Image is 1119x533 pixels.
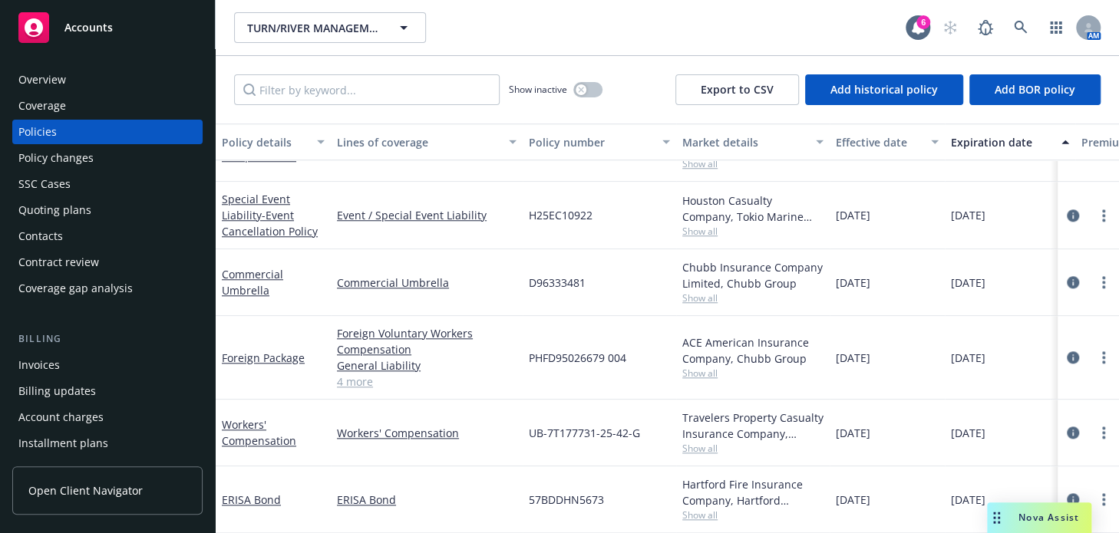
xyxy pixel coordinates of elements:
span: Show all [682,157,824,170]
div: Coverage [18,94,66,118]
div: Policy number [529,134,653,150]
span: [DATE] [951,275,985,291]
div: Policy details [222,134,308,150]
a: Contacts [12,224,203,248]
button: Nova Assist [987,502,1091,533]
span: Add historical policy [830,82,938,97]
button: Effective date [830,123,945,160]
a: Search [1005,12,1036,43]
a: Start snowing [935,12,966,43]
a: circleInformation [1064,206,1082,225]
span: Show all [682,367,824,380]
button: Add historical policy [805,74,963,105]
a: Special Event Liability [222,192,318,239]
div: Contract review [18,250,99,275]
a: Switch app [1041,12,1071,43]
div: Drag to move [987,502,1006,533]
div: Lines of coverage [337,134,500,150]
button: Policy number [523,123,676,160]
button: Export to CSV [675,74,799,105]
a: General Liability [337,357,517,373]
a: Foreign Voluntary Workers Compensation [337,325,517,357]
div: Overview [18,67,66,92]
a: more [1094,348,1113,367]
a: Quoting plans [12,198,203,222]
div: Coverage gap analysis [18,276,133,301]
a: Policies [12,120,203,144]
span: Show all [682,442,824,455]
input: Filter by keyword... [234,74,500,105]
a: ERISA Bond [337,492,517,508]
button: TURN/RIVER MANAGEMENT, L.P. [234,12,426,43]
span: [DATE] [951,350,985,366]
span: Show all [682,508,824,521]
button: Lines of coverage [331,123,523,160]
span: Show all [682,291,824,304]
span: - Event Cancellation Policy [222,208,318,239]
div: ACE American Insurance Company, Chubb Group [682,334,824,367]
a: Report a Bug [970,12,1001,43]
a: more [1094,423,1113,442]
span: 57BDDHN5673 [529,492,604,508]
a: Account charges [12,405,203,429]
div: Market details [682,134,807,150]
div: Installment plans [18,431,108,456]
a: Workers' Compensation [337,425,517,441]
div: Houston Casualty Company, Tokio Marine HCC [682,192,824,225]
a: circleInformation [1064,348,1082,367]
div: Effective date [836,134,922,150]
div: Chubb Insurance Company Limited, Chubb Group [682,259,824,291]
span: UB-7T177731-25-42-G [529,425,640,441]
button: Expiration date [945,123,1075,160]
div: Expiration date [951,134,1052,150]
span: Nova Assist [1018,511,1079,524]
span: D96333481 [529,275,586,291]
a: Overview [12,67,203,92]
a: ERISA Bond [222,492,281,507]
div: Hartford Fire Insurance Company, Hartford Insurance Group [682,476,824,508]
a: Commercial Umbrella [222,267,283,298]
span: [DATE] [836,492,870,508]
span: Show all [682,225,824,238]
div: Contacts [18,224,63,248]
span: PHFD95026679 004 [529,350,626,366]
div: Quoting plans [18,198,91,222]
a: Billing updates [12,379,203,403]
span: [DATE] [951,207,985,223]
span: [DATE] [836,275,870,291]
button: Market details [676,123,830,160]
span: Add BOR policy [995,82,1075,97]
a: Accounts [12,6,203,49]
div: Policies [18,120,57,144]
span: [DATE] [836,350,870,366]
span: [DATE] [951,492,985,508]
button: Add BOR policy [969,74,1101,105]
div: Billing updates [18,379,96,403]
a: Coverage gap analysis [12,276,203,301]
a: Contract review [12,250,203,275]
span: [DATE] [836,425,870,441]
a: more [1094,273,1113,291]
a: Workers' Compensation [222,417,296,448]
a: more [1094,490,1113,508]
a: Event / Special Event Liability [337,207,517,223]
span: Accounts [64,21,113,34]
div: 6 [916,15,930,29]
a: Invoices [12,353,203,377]
a: circleInformation [1064,490,1082,508]
a: circleInformation [1064,273,1082,291]
a: Policy changes [12,146,203,170]
span: Open Client Navigator [28,482,143,498]
a: Foreign Package [222,350,305,365]
span: Export to CSV [701,82,774,97]
div: Travelers Property Casualty Insurance Company, Travelers Insurance [682,410,824,442]
a: Coverage [12,94,203,118]
div: Invoices [18,353,60,377]
span: [DATE] [951,425,985,441]
a: 4 more [337,373,517,390]
span: H25EC10922 [529,207,593,223]
span: TURN/RIVER MANAGEMENT, L.P. [247,20,380,36]
div: SSC Cases [18,172,71,196]
div: Billing [12,331,203,347]
span: [DATE] [836,207,870,223]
